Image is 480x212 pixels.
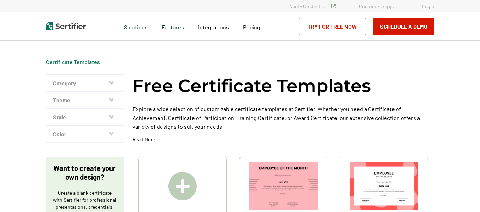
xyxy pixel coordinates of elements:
p: Explore a wide selection of customizable certificate templates at Sertifier. Whether you need a C... [132,104,434,131]
img: Sertifier | Digital Credentialing Platform [46,22,86,30]
span: Integrations [198,24,229,30]
div: Breadcrumb [46,58,100,65]
span: Pricing [243,24,260,30]
a: Certificate Templates [46,58,100,65]
a: Integrations [198,22,229,31]
p: Read More [132,136,155,143]
p: Want to create your own design? [53,164,117,182]
span: Solutions [124,22,148,31]
img: Simple & Modern Employee of the Month Certificate Template [249,162,318,210]
span: Features [162,22,184,31]
button: Theme [46,92,124,109]
img: Modern & Red Employee of the Month Certificate Template [350,162,418,210]
a: Customer Support [359,3,399,9]
a: Login [422,3,434,9]
img: Verified [331,4,336,8]
a: Verify Credentials [290,3,336,9]
a: Pricing [243,22,260,31]
button: Color [46,126,124,143]
button: Style [46,109,124,126]
img: Create A Blank Certificate [168,172,197,200]
h1: Free Certificate Templates [132,74,371,97]
a: Try for Free Now [299,18,366,35]
button: Category [46,75,124,92]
